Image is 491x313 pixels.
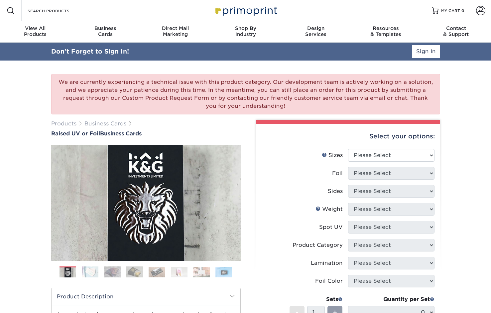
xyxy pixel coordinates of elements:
h2: Product Description [52,288,240,305]
img: Business Cards 07 [193,267,210,277]
a: Contact& Support [421,21,491,43]
div: Product Category [293,241,343,249]
img: Business Cards 06 [171,267,187,277]
img: Raised UV or Foil 01 [51,108,241,298]
div: Marketing [140,25,210,37]
h1: Business Cards [51,130,241,137]
a: DesignServices [281,21,351,43]
div: Foil Color [315,277,343,285]
img: Business Cards 08 [215,267,232,277]
div: Spot UV [319,223,343,231]
img: Business Cards 03 [104,266,121,278]
a: Products [51,120,76,127]
img: Business Cards 02 [82,266,98,278]
div: Sets [290,295,343,303]
img: Business Cards 05 [149,267,165,277]
a: Direct MailMarketing [140,21,210,43]
div: Foil [332,169,343,177]
a: Resources& Templates [351,21,421,43]
span: Contact [421,25,491,31]
span: Direct Mail [140,25,210,31]
img: Business Cards 01 [60,264,76,281]
span: MY CART [441,8,460,14]
input: SEARCH PRODUCTS..... [27,7,92,15]
a: Raised UV or FoilBusiness Cards [51,130,241,137]
span: Design [281,25,351,31]
span: Shop By [210,25,281,31]
div: Industry [210,25,281,37]
div: Weight [315,205,343,213]
div: Services [281,25,351,37]
div: Sizes [322,151,343,159]
div: Quantity per Set [348,295,434,303]
span: Raised UV or Foil [51,130,100,137]
a: Sign In [412,45,440,58]
div: We are currently experiencing a technical issue with this product category. Our development team ... [51,74,440,114]
a: Shop ByIndustry [210,21,281,43]
div: Don't Forget to Sign In! [51,47,129,56]
div: Select your options: [261,124,435,149]
div: Sides [328,187,343,195]
span: 0 [461,8,464,13]
a: Business Cards [84,120,126,127]
div: & Support [421,25,491,37]
div: Lamination [311,259,343,267]
div: & Templates [351,25,421,37]
a: BusinessCards [70,21,140,43]
img: Business Cards 04 [126,266,143,278]
div: Cards [70,25,140,37]
span: Resources [351,25,421,31]
span: Business [70,25,140,31]
img: Primoprint [212,3,279,18]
